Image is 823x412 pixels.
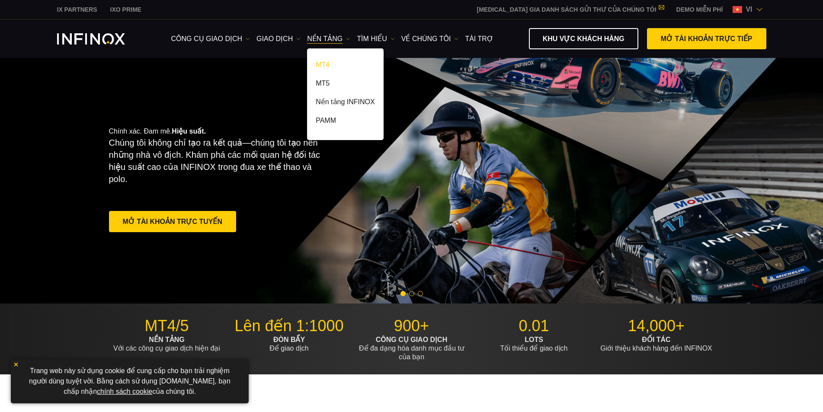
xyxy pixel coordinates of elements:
[670,5,730,14] a: INFINOX MENU
[273,336,305,343] strong: ĐÒN BẨY
[418,291,423,296] span: Go to slide 3
[97,388,152,395] a: chính sách cookie
[476,335,592,353] p: Tối thiểu để giao dịch
[231,316,347,335] p: Lên đến 1:1000
[307,113,383,131] a: PAMM
[149,336,184,343] strong: NỀN TẢNG
[525,336,543,343] strong: LOTS
[104,5,148,14] a: INFINOX
[354,316,470,335] p: 900+
[15,364,244,399] p: Trang web này sử dụng cookie để cung cấp cho bạn trải nghiệm người dùng tuyệt vời. Bằng cách sử d...
[642,336,670,343] strong: ĐỐI TÁC
[231,335,347,353] p: Để giao dịch
[307,94,383,113] a: Nền tảng INFINOX
[400,291,406,296] span: Go to slide 1
[51,5,104,14] a: INFINOX
[376,336,447,343] strong: CÔNG CỤ GIAO DỊCH
[307,76,383,94] a: MT5
[109,316,225,335] p: MT4/5
[109,113,381,248] div: Chính xác. Đam mê.
[109,211,236,232] a: Mở Tài khoản Trực tuyến
[409,291,414,296] span: Go to slide 2
[57,33,145,45] a: INFINOX Logo
[529,28,638,49] a: KHU VỰC KHÁCH HÀNG
[647,28,766,49] a: MỞ TÀI KHOẢN TRỰC TIẾP
[307,34,350,44] a: NỀN TẢNG
[742,4,756,15] span: vi
[109,137,327,185] p: Chúng tôi không chỉ tạo ra kết quả—chúng tôi tạo nên những nhà vô địch. Khám phá các mối quan hệ ...
[109,335,225,353] p: Với các công cụ giao dịch hiện đại
[401,34,459,44] a: VỀ CHÚNG TÔI
[465,34,493,44] a: Tài trợ
[171,34,250,44] a: công cụ giao dịch
[256,34,301,44] a: GIAO DỊCH
[354,335,470,361] p: Để đa dạng hóa danh mục đầu tư của bạn
[599,335,714,353] p: Giới thiệu khách hàng đến INFINOX
[471,6,670,13] a: [MEDICAL_DATA] GIA DANH SÁCH GỬI THƯ CỦA CHÚNG TÔI
[13,361,19,367] img: yellow close icon
[476,316,592,335] p: 0.01
[599,316,714,335] p: 14,000+
[172,128,206,135] strong: Hiệu suất.
[357,34,395,44] a: Tìm hiểu
[307,57,383,76] a: MT4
